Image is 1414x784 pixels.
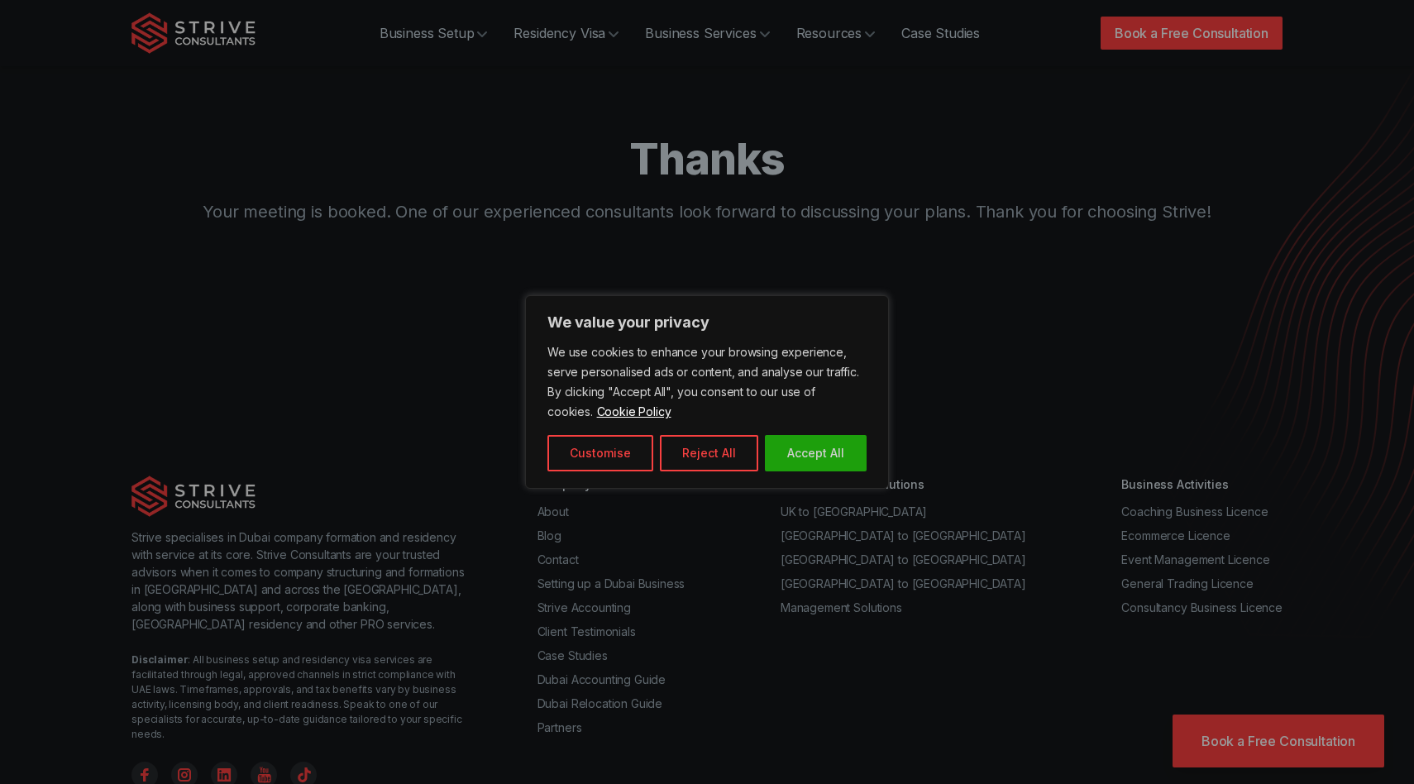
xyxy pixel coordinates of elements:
div: We value your privacy [525,295,889,489]
p: We value your privacy [547,313,867,332]
a: Cookie Policy [596,404,672,419]
button: Reject All [660,435,758,471]
button: Customise [547,435,653,471]
p: We use cookies to enhance your browsing experience, serve personalised ads or content, and analys... [547,342,867,422]
button: Accept All [765,435,867,471]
